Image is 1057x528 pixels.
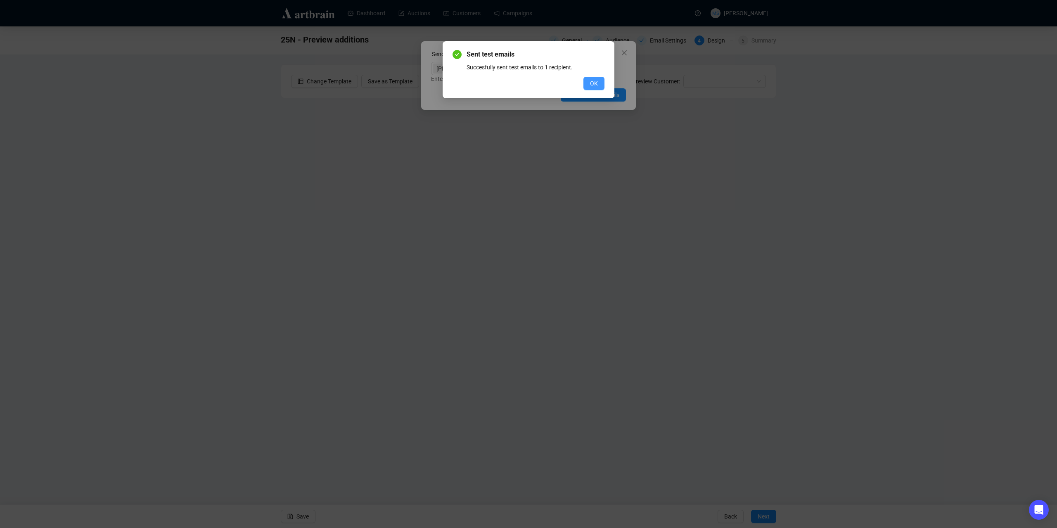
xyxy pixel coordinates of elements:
[1029,500,1049,520] div: Open Intercom Messenger
[590,79,598,88] span: OK
[453,50,462,59] span: check-circle
[467,63,604,72] div: Succesfully sent test emails to 1 recipient.
[583,77,604,90] button: OK
[467,50,604,59] span: Sent test emails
